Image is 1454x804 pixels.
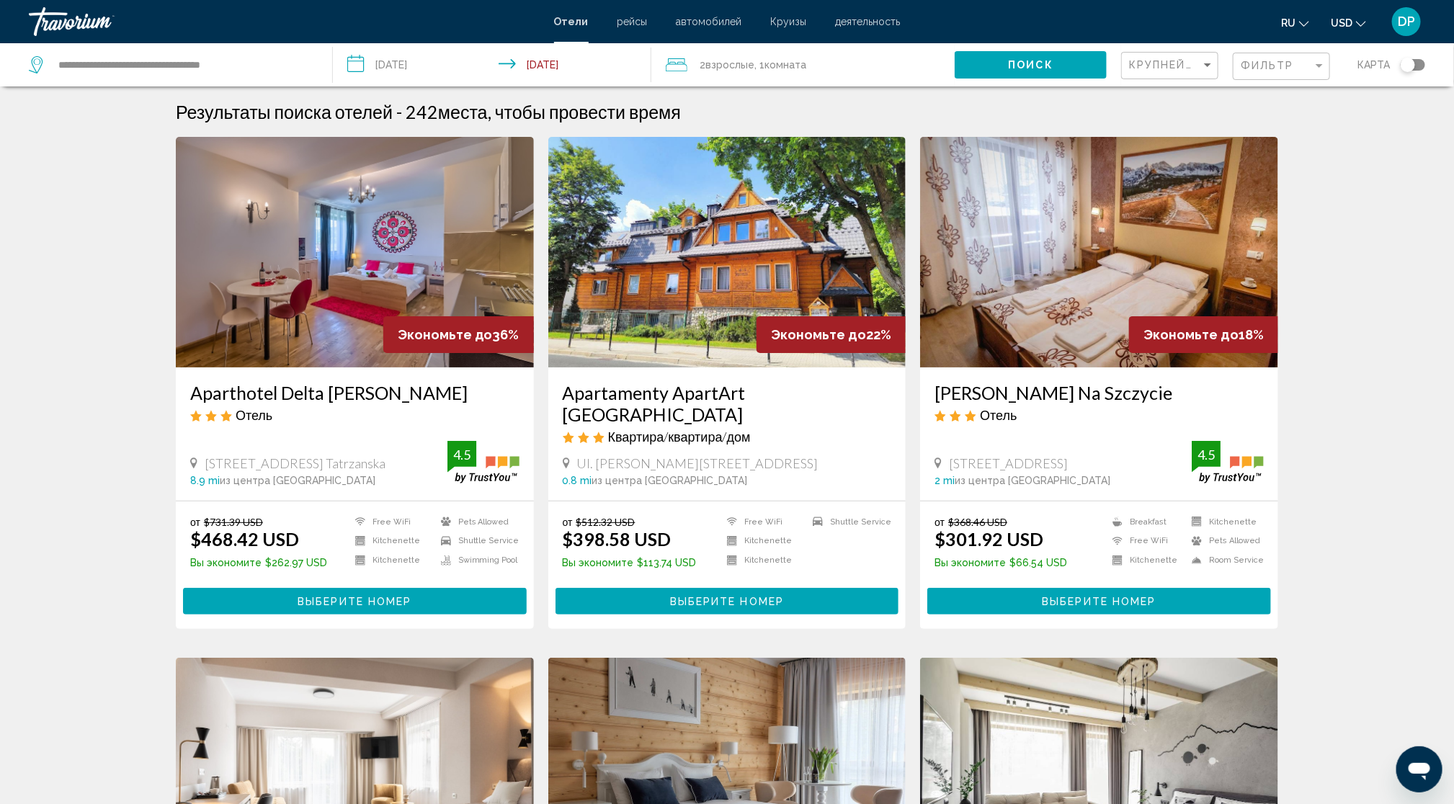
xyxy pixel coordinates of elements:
[720,535,806,548] li: Kitchenette
[1396,746,1442,792] iframe: Кнопка запуска окна обмена сообщениями
[1185,554,1264,566] li: Room Service
[1281,12,1309,33] button: Change language
[548,137,906,367] img: Hotel image
[563,429,892,445] div: 3 star Apartment
[205,455,385,471] span: [STREET_ADDRESS] Tatrzanska
[348,554,434,566] li: Kitchenette
[556,591,899,607] a: Выберите номер
[1105,554,1185,566] li: Kitchenette
[183,591,527,607] a: Выберите номер
[1357,55,1390,75] span: карта
[955,51,1107,78] button: Поиск
[434,535,519,548] li: Shuttle Service
[806,516,891,528] li: Shuttle Service
[927,588,1271,615] button: Выберите номер
[190,382,519,403] a: Aparthotel Delta [PERSON_NAME]
[563,557,697,568] p: $113.74 USD
[670,596,784,607] span: Выберите номер
[29,7,540,36] a: Travorium
[563,557,634,568] span: Вы экономите
[935,528,1043,550] ins: $301.92 USD
[677,16,742,27] a: автомобилей
[980,407,1017,423] span: Отель
[720,554,806,566] li: Kitchenette
[935,516,945,528] span: от
[955,475,1110,486] span: из центра [GEOGRAPHIC_DATA]
[183,588,527,615] button: Выберите номер
[576,516,635,528] del: $512.32 USD
[396,101,402,122] span: -
[1009,60,1054,71] span: Поиск
[935,475,955,486] span: 2 mi
[190,516,200,528] span: от
[720,516,806,528] li: Free WiFi
[1241,60,1294,71] span: Фильтр
[935,382,1264,403] a: [PERSON_NAME] Na Szczycie
[176,137,534,367] img: Hotel image
[1281,17,1295,29] span: ru
[556,588,899,615] button: Выберите номер
[771,327,866,342] span: Экономьте до
[617,16,648,27] a: рейсы
[434,516,519,528] li: Pets Allowed
[935,557,1006,568] span: Вы экономите
[204,516,263,528] del: $731.39 USD
[333,43,651,86] button: Check-in date: Sep 27, 2025 Check-out date: Oct 3, 2025
[1185,535,1264,548] li: Pets Allowed
[563,475,592,486] span: 0.8 mi
[563,528,672,550] ins: $398.58 USD
[1129,59,1301,71] span: Крупнейшие сбережения
[554,16,589,27] a: Отели
[190,557,327,568] p: $262.97 USD
[220,475,375,486] span: из центра [GEOGRAPHIC_DATA]
[700,55,755,75] span: 2
[755,55,807,75] span: , 1
[1192,441,1264,483] img: trustyou-badge.svg
[765,59,807,71] span: Комната
[757,316,906,353] div: 22%
[383,316,534,353] div: 36%
[1185,516,1264,528] li: Kitchenette
[434,554,519,566] li: Swimming Pool
[836,16,901,27] a: деятельность
[190,475,220,486] span: 8.9 mi
[236,407,272,423] span: Отель
[1105,516,1185,528] li: Breakfast
[577,455,819,471] span: Ul. [PERSON_NAME][STREET_ADDRESS]
[1331,12,1366,33] button: Change currency
[1129,316,1278,353] div: 18%
[1042,596,1156,607] span: Выберите номер
[771,16,807,27] span: Круизы
[1129,60,1214,72] mat-select: Sort by
[608,429,751,445] span: Квартира/квартира/дом
[1388,6,1425,37] button: User Menu
[298,596,411,607] span: Выберите номер
[949,455,1068,471] span: [STREET_ADDRESS]
[176,101,393,122] h1: Результаты поиска отелей
[927,591,1271,607] a: Выберите номер
[190,407,519,423] div: 3 star Hotel
[706,59,755,71] span: Взрослые
[1143,327,1239,342] span: Экономьте до
[1105,535,1185,548] li: Free WiFi
[348,535,434,548] li: Kitchenette
[447,446,476,463] div: 4.5
[1331,17,1352,29] span: USD
[190,557,262,568] span: Вы экономите
[948,516,1007,528] del: $368.46 USD
[190,528,299,550] ins: $468.42 USD
[563,382,892,425] a: Apartamenty ApartArt [GEOGRAPHIC_DATA]
[920,137,1278,367] img: Hotel image
[651,43,955,86] button: Travelers: 2 adults, 0 children
[1398,14,1415,29] span: DP
[935,557,1067,568] p: $66.54 USD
